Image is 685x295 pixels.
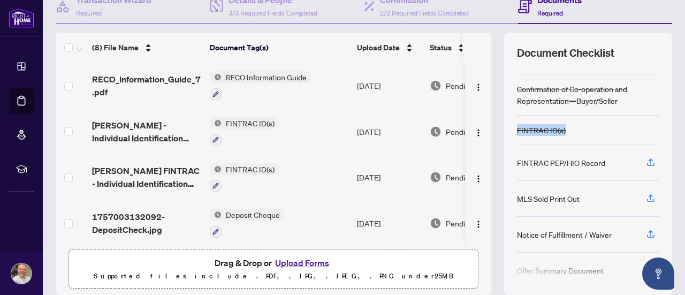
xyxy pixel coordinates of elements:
[430,217,442,229] img: Document Status
[517,83,659,107] div: Confirmation of Co-operation and Representation—Buyer/Seller
[222,163,279,175] span: FINTRAC ID(s)
[11,263,32,284] img: Profile Icon
[210,71,311,100] button: Status IconRECO Information Guide
[446,80,499,92] span: Pending Review
[642,258,674,290] button: Open asap
[9,8,34,28] img: logo
[215,256,332,270] span: Drag & Drop or
[517,229,612,240] div: Notice of Fulfillment / Waiver
[210,117,222,129] img: Status Icon
[210,163,279,192] button: Status IconFINTRAC ID(s)
[446,126,499,138] span: Pending Review
[353,33,425,63] th: Upload Date
[76,9,102,17] span: Required
[425,33,516,63] th: Status
[474,175,483,183] img: Logo
[353,155,425,201] td: [DATE]
[470,123,487,140] button: Logo
[474,128,483,137] img: Logo
[222,71,311,83] span: RECO Information Guide
[210,117,279,146] button: Status IconFINTRAC ID(s)
[210,163,222,175] img: Status Icon
[222,117,279,129] span: FINTRAC ID(s)
[430,42,452,54] span: Status
[353,109,425,155] td: [DATE]
[92,42,139,54] span: (8) File Name
[92,210,201,236] span: 1757003132092-DepositCheck.jpg
[470,169,487,186] button: Logo
[210,209,284,238] button: Status IconDeposit Cheque
[474,83,483,92] img: Logo
[430,126,442,138] img: Document Status
[69,249,478,289] span: Drag & Drop orUpload FormsSupported files include .PDF, .JPG, .JPEG, .PNG under25MB
[210,71,222,83] img: Status Icon
[537,9,563,17] span: Required
[446,217,499,229] span: Pending Review
[357,42,400,54] span: Upload Date
[210,209,222,221] img: Status Icon
[92,164,201,190] span: [PERSON_NAME] FINTRAC - Individual Identification Information Record 4.pdf
[430,80,442,92] img: Document Status
[470,77,487,94] button: Logo
[517,264,604,276] div: Offer Summary Document
[517,193,580,205] div: MLS Sold Print Out
[272,256,332,270] button: Upload Forms
[517,124,566,136] div: FINTRAC ID(s)
[430,171,442,183] img: Document Status
[474,220,483,229] img: Logo
[92,119,201,145] span: [PERSON_NAME] - Individual Identification Information Record 5.pdf
[75,270,471,283] p: Supported files include .PDF, .JPG, .JPEG, .PNG under 25 MB
[353,200,425,246] td: [DATE]
[517,46,614,60] span: Document Checklist
[92,73,201,99] span: RECO_Information_Guide_7.pdf
[446,171,499,183] span: Pending Review
[517,157,605,169] div: FINTRAC PEP/HIO Record
[380,9,469,17] span: 2/2 Required Fields Completed
[222,209,284,221] span: Deposit Cheque
[229,9,317,17] span: 3/3 Required Fields Completed
[205,33,353,63] th: Document Tag(s)
[353,63,425,109] td: [DATE]
[470,215,487,232] button: Logo
[88,33,205,63] th: (8) File Name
